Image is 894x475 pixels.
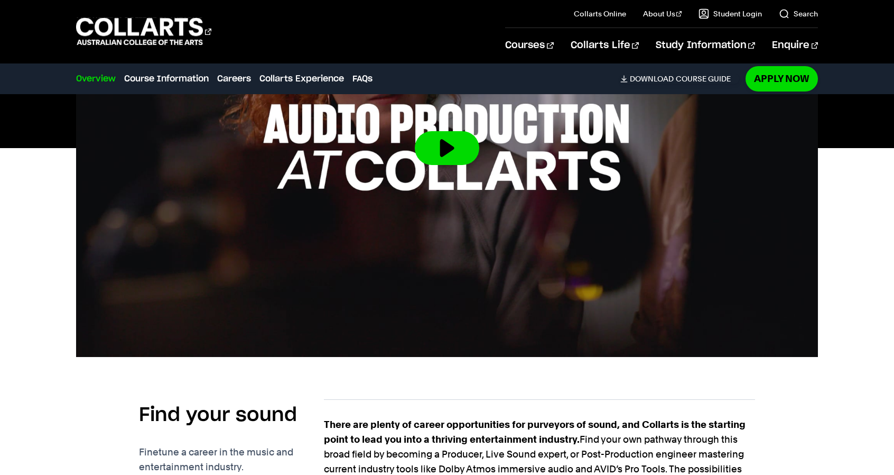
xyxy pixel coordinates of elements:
[772,28,818,63] a: Enquire
[324,419,746,445] strong: There are plenty of career opportunities for purveyors of sound, and Collarts is the starting poi...
[779,8,818,19] a: Search
[76,16,211,47] div: Go to homepage
[643,8,682,19] a: About Us
[746,66,818,91] a: Apply Now
[656,28,755,63] a: Study Information
[352,72,373,85] a: FAQs
[217,72,251,85] a: Careers
[620,74,739,84] a: DownloadCourse Guide
[139,404,297,427] h2: Find your sound
[505,28,553,63] a: Courses
[259,72,344,85] a: Collarts Experience
[139,445,324,474] p: Finetune a career in the music and entertainment industry.
[76,72,116,85] a: Overview
[574,8,626,19] a: Collarts Online
[124,72,209,85] a: Course Information
[571,28,639,63] a: Collarts Life
[699,8,762,19] a: Student Login
[630,74,674,84] span: Download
